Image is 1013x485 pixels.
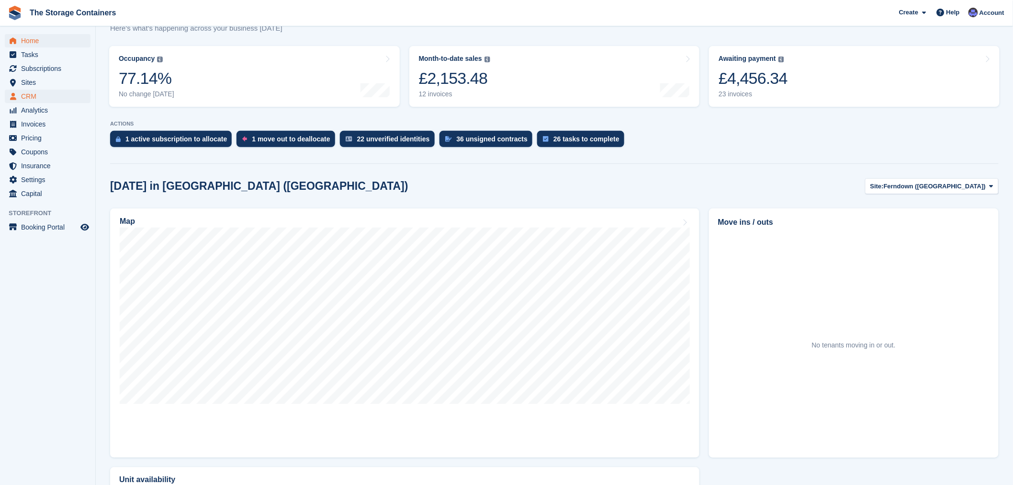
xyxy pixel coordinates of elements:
div: 12 invoices [419,90,490,98]
a: Awaiting payment £4,456.34 23 invoices [709,46,1000,107]
button: Site: Ferndown ([GEOGRAPHIC_DATA]) [865,178,999,194]
h2: Move ins / outs [718,217,990,228]
span: Create [899,8,918,17]
a: menu [5,117,90,131]
span: Help [946,8,960,17]
a: menu [5,173,90,186]
img: icon-info-grey-7440780725fd019a000dd9b08b2336e03edf1995a4989e88bcd33f0948082b44.svg [778,57,784,62]
span: Settings [21,173,79,186]
a: 22 unverified identities [340,131,439,152]
div: £2,153.48 [419,69,490,88]
span: Analytics [21,104,79,117]
span: Coupons [21,145,79,159]
a: 1 move out to deallocate [236,131,339,152]
a: menu [5,76,90,89]
h2: Map [120,217,135,226]
img: icon-info-grey-7440780725fd019a000dd9b08b2336e03edf1995a4989e88bcd33f0948082b44.svg [484,57,490,62]
img: move_outs_to_deallocate_icon-f764333ba52eb49d3ac5e1228854f67142a1ed5810a6f6cc68b1a99e826820c5.svg [242,136,247,142]
span: Storefront [9,208,95,218]
a: menu [5,159,90,173]
span: Capital [21,187,79,200]
span: Pricing [21,131,79,145]
a: menu [5,131,90,145]
div: No change [DATE] [119,90,174,98]
div: 36 unsigned contracts [457,135,528,143]
a: menu [5,145,90,159]
img: stora-icon-8386f47178a22dfd0bd8f6a31ec36ba5ce8667c1dd55bd0f319d3a0aa187defe.svg [8,6,22,20]
img: active_subscription_to_allocate_icon-d502201f5373d7db506a760aba3b589e785aa758c864c3986d89f69b8ff3... [116,136,121,142]
img: Dan Excell [968,8,978,17]
h2: [DATE] in [GEOGRAPHIC_DATA] ([GEOGRAPHIC_DATA]) [110,180,408,193]
div: Month-to-date sales [419,55,482,63]
div: 26 tasks to complete [553,135,619,143]
span: CRM [21,90,79,103]
div: Awaiting payment [719,55,776,63]
img: verify_identity-adf6edd0f0f0b5bbfe63781bf79b02c33cf7c696d77639b501bdc392416b5a36.svg [346,136,352,142]
img: contract_signature_icon-13c848040528278c33f63329250d36e43548de30e8caae1d1a13099fd9432cc5.svg [445,136,452,142]
span: Ferndown ([GEOGRAPHIC_DATA]) [884,182,986,191]
a: menu [5,90,90,103]
span: Booking Portal [21,220,79,234]
span: Insurance [21,159,79,173]
span: Site: [870,182,884,191]
div: £4,456.34 [719,69,788,88]
div: No tenants moving in or out. [812,340,896,350]
div: 77.14% [119,69,174,88]
div: 1 move out to deallocate [252,135,330,143]
a: menu [5,187,90,200]
span: Home [21,34,79,47]
a: menu [5,104,90,117]
p: Here's what's happening across your business [DATE] [110,23,292,34]
span: Subscriptions [21,62,79,75]
a: 1 active subscription to allocate [110,131,236,152]
span: Sites [21,76,79,89]
a: Occupancy 77.14% No change [DATE] [109,46,400,107]
a: menu [5,48,90,61]
h2: Unit availability [119,475,175,484]
a: The Storage Containers [26,5,120,21]
a: 36 unsigned contracts [439,131,538,152]
span: Invoices [21,117,79,131]
div: 1 active subscription to allocate [125,135,227,143]
a: menu [5,34,90,47]
div: 23 invoices [719,90,788,98]
img: task-75834270c22a3079a89374b754ae025e5fb1db73e45f91037f5363f120a921f8.svg [543,136,549,142]
a: menu [5,220,90,234]
div: Occupancy [119,55,155,63]
a: Map [110,208,699,458]
p: ACTIONS [110,121,999,127]
span: Account [979,8,1004,18]
a: 26 tasks to complete [537,131,629,152]
a: menu [5,62,90,75]
img: icon-info-grey-7440780725fd019a000dd9b08b2336e03edf1995a4989e88bcd33f0948082b44.svg [157,57,163,62]
div: 22 unverified identities [357,135,430,143]
a: Month-to-date sales £2,153.48 12 invoices [409,46,700,107]
a: Preview store [79,221,90,233]
span: Tasks [21,48,79,61]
